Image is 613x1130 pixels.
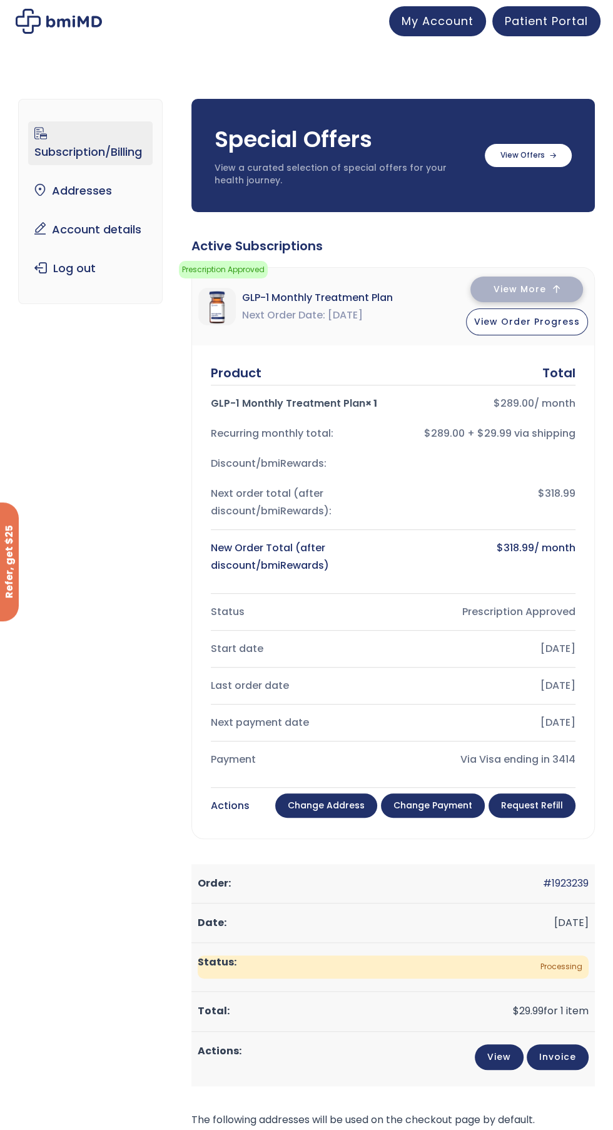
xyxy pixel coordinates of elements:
[474,315,580,328] span: View Order Progress
[542,364,575,382] div: Total
[211,640,386,658] div: Start date
[211,797,250,815] div: Actions
[527,1044,589,1070] a: Invoice
[400,425,575,442] div: $289.00 + $29.99 via shipping
[275,793,377,818] a: Change address
[402,13,474,29] span: My Account
[242,289,393,307] span: GLP-1 Monthly Treatment Plan
[513,1004,544,1018] span: 29.99
[400,603,575,621] div: Prescription Approved
[211,751,386,768] div: Payment
[470,277,583,302] button: View More
[211,539,386,574] div: New Order Total (after discount/bmiRewards)
[16,9,102,34] img: My account
[28,121,152,165] a: Subscription/Billing
[400,677,575,695] div: [DATE]
[489,793,575,818] a: Request Refill
[191,992,595,1031] td: for 1 item
[211,425,386,442] div: Recurring monthly total:
[497,541,504,555] span: $
[211,714,386,731] div: Next payment date
[513,1004,519,1018] span: $
[365,396,377,410] strong: × 1
[328,307,363,324] span: [DATE]
[215,162,472,186] p: View a curated selection of special offers for your health journey.
[191,237,595,255] div: Active Subscriptions
[492,6,600,36] a: Patient Portal
[554,915,589,930] time: [DATE]
[198,955,589,979] span: Processing
[211,677,386,695] div: Last order date
[400,640,575,658] div: [DATE]
[191,1111,595,1129] p: The following addresses will be used on the checkout page by default.
[179,261,268,278] span: Prescription Approved
[211,455,386,472] div: Discount/bmiRewards:
[389,6,486,36] a: My Account
[211,485,386,520] div: Next order total (after discount/bmiRewards):
[211,364,261,382] div: Product
[381,793,485,818] a: Change payment
[28,178,152,204] a: Addresses
[211,603,386,621] div: Status
[466,308,588,335] button: View Order Progress
[242,307,325,324] span: Next Order Date
[475,1044,524,1070] a: View
[494,285,546,293] span: View More
[18,99,162,304] nav: Account pages
[400,714,575,731] div: [DATE]
[400,539,575,574] div: / month
[505,13,588,29] span: Patient Portal
[497,541,534,555] bdi: 318.99
[400,395,575,412] div: / month
[494,396,500,410] span: $
[198,288,236,325] img: GLP-1 Monthly Treatment Plan
[543,876,589,890] a: #1923239
[28,216,152,243] a: Account details
[215,124,472,155] h3: Special Offers
[400,751,575,768] div: Via Visa ending in 3414
[494,396,534,410] bdi: 289.00
[28,255,152,282] a: Log out
[400,485,575,520] div: $318.99
[211,395,386,412] div: GLP-1 Monthly Treatment Plan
